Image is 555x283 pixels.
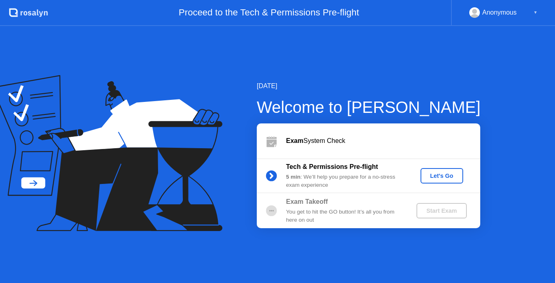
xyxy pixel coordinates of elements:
[286,137,304,144] b: Exam
[286,163,378,170] b: Tech & Permissions Pre-flight
[420,207,463,214] div: Start Exam
[421,168,463,184] button: Let's Go
[286,173,403,190] div: : We’ll help you prepare for a no-stress exam experience
[482,7,517,18] div: Anonymous
[286,208,403,225] div: You get to hit the GO button! It’s all you from here on out
[286,136,480,146] div: System Check
[257,81,481,91] div: [DATE]
[424,173,460,179] div: Let's Go
[286,174,301,180] b: 5 min
[416,203,466,218] button: Start Exam
[533,7,538,18] div: ▼
[286,198,328,205] b: Exam Takeoff
[257,95,481,119] div: Welcome to [PERSON_NAME]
